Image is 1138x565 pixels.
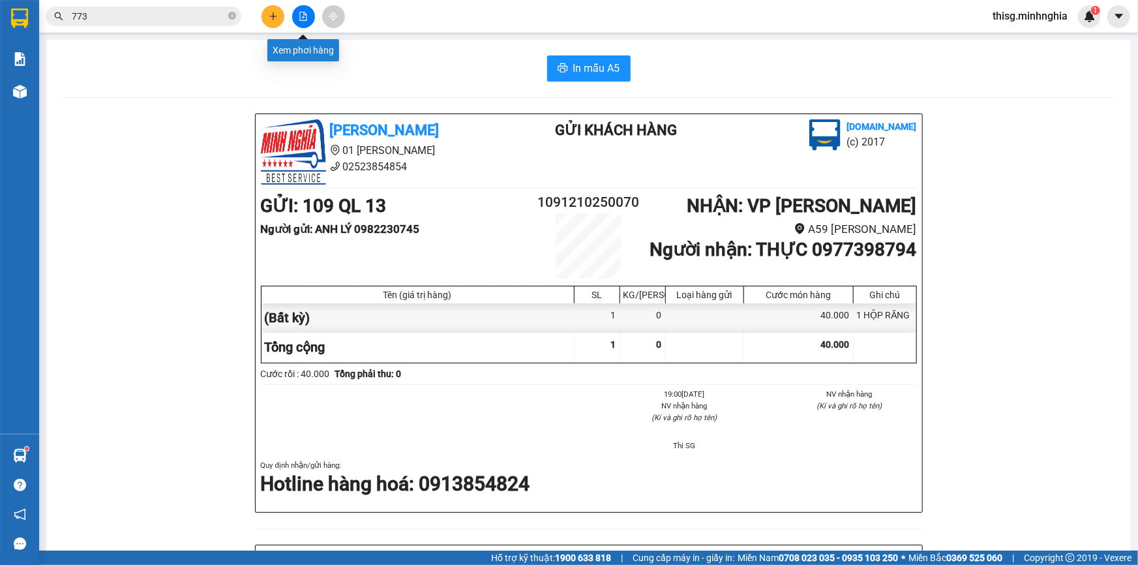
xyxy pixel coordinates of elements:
[261,142,503,159] li: 01 [PERSON_NAME]
[322,5,345,28] button: aim
[558,63,568,75] span: printer
[809,119,841,151] img: logo.jpg
[491,551,611,565] span: Hỗ trợ kỹ thuật:
[1093,6,1098,15] span: 1
[6,6,71,71] img: logo.jpg
[854,303,916,333] div: 1 HỘP RĂNG
[265,290,571,300] div: Tên (giá trị hàng)
[261,472,530,495] strong: Hotline hàng hoá: 0913854824
[330,122,440,138] b: [PERSON_NAME]
[643,221,916,238] li: A59 [PERSON_NAME]
[847,134,917,150] li: (c) 2017
[821,339,850,350] span: 40.000
[54,12,63,21] span: search
[908,551,1002,565] span: Miền Bắc
[6,29,248,45] li: 01 [PERSON_NAME]
[687,195,916,217] b: NHẬN : VP [PERSON_NAME]
[1084,10,1096,22] img: icon-new-feature
[261,367,330,381] div: Cước rồi : 40.000
[261,195,387,217] b: GỬI : 109 QL 13
[228,10,236,23] span: close-circle
[330,161,340,172] span: phone
[299,12,308,21] span: file-add
[783,388,917,400] li: NV nhận hàng
[265,339,325,355] span: Tổng cộng
[14,508,26,521] span: notification
[747,290,850,300] div: Cước món hàng
[1091,6,1100,15] sup: 1
[794,223,805,234] span: environment
[534,192,644,213] h2: 1091210250070
[650,239,916,260] b: Người nhận : THỰC 0977398794
[618,388,752,400] li: 19:00[DATE]
[857,290,913,300] div: Ghi chú
[847,121,917,132] b: [DOMAIN_NAME]
[611,339,616,350] span: 1
[75,31,85,42] span: environment
[982,8,1078,24] span: thisg.minhnghia
[618,400,752,412] li: NV nhận hàng
[946,553,1002,563] strong: 0369 525 060
[1113,10,1125,22] span: caret-down
[578,290,616,300] div: SL
[25,447,29,451] sup: 1
[738,551,898,565] span: Miền Nam
[657,339,662,350] span: 0
[262,5,284,28] button: plus
[269,12,278,21] span: plus
[779,553,898,563] strong: 0708 023 035 - 0935 103 250
[555,553,611,563] strong: 1900 633 818
[1107,5,1130,28] button: caret-down
[335,369,402,379] b: Tổng phải thu: 0
[901,555,905,560] span: ⚪️
[623,290,662,300] div: KG/[PERSON_NAME]
[6,45,248,61] li: 02523854854
[261,222,420,236] b: Người gửi : ANH LÝ 0982230745
[618,440,752,451] li: Thi SG
[14,479,26,491] span: question-circle
[1012,551,1014,565] span: |
[75,8,185,25] b: [PERSON_NAME]
[6,82,132,103] b: GỬI : 109 QL 13
[744,303,854,333] div: 40.000
[262,303,575,333] div: (Bất kỳ)
[228,12,236,20] span: close-circle
[11,8,28,28] img: logo-vxr
[633,551,734,565] span: Cung cấp máy in - giấy in:
[620,303,666,333] div: 0
[669,290,740,300] div: Loại hàng gửi
[330,145,340,155] span: environment
[72,9,226,23] input: Tìm tên, số ĐT hoặc mã đơn
[75,48,85,58] span: phone
[14,538,26,550] span: message
[292,5,315,28] button: file-add
[547,55,631,82] button: printerIn mẫu A5
[261,159,503,175] li: 02523854854
[13,449,27,463] img: warehouse-icon
[261,459,917,498] div: Quy định nhận/gửi hàng :
[651,413,717,422] i: (Kí và ghi rõ họ tên)
[555,122,677,138] b: Gửi khách hàng
[329,12,338,21] span: aim
[1066,553,1075,562] span: copyright
[817,401,882,410] i: (Kí và ghi rõ họ tên)
[621,551,623,565] span: |
[13,52,27,66] img: solution-icon
[573,60,620,76] span: In mẫu A5
[261,119,326,185] img: logo.jpg
[575,303,620,333] div: 1
[13,85,27,99] img: warehouse-icon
